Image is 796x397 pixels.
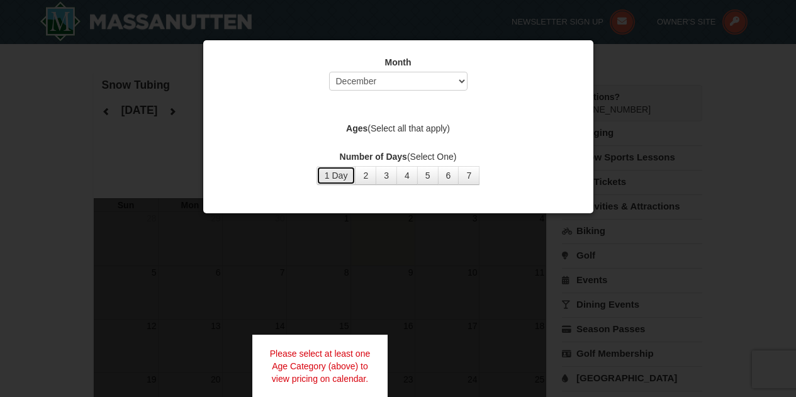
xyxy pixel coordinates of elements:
[219,122,578,135] label: (Select all that apply)
[458,166,479,185] button: 7
[417,166,439,185] button: 5
[317,166,356,185] button: 1 Day
[355,166,376,185] button: 2
[385,57,412,67] strong: Month
[396,166,418,185] button: 4
[219,150,578,163] label: (Select One)
[340,152,407,162] strong: Number of Days
[346,123,367,133] strong: Ages
[376,166,397,185] button: 3
[438,166,459,185] button: 6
